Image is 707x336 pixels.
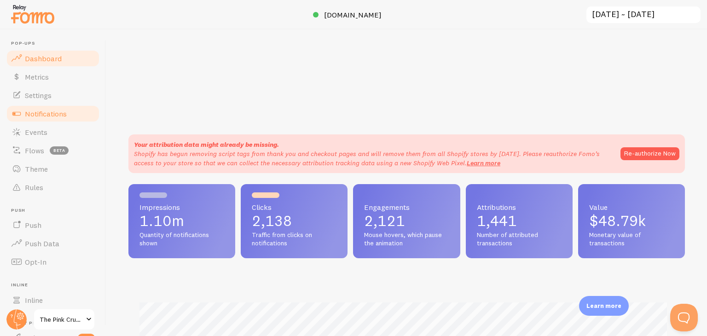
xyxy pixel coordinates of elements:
[477,231,562,247] span: Number of attributed transactions
[11,208,100,214] span: Push
[40,314,83,325] span: The Pink Crumbb
[25,164,48,174] span: Theme
[25,127,47,137] span: Events
[33,308,95,330] a: The Pink Crumbb
[6,104,100,123] a: Notifications
[6,253,100,271] a: Opt-In
[134,140,279,149] strong: Your attribution data might already be missing.
[6,234,100,253] a: Push Data
[477,214,562,228] p: 1,441
[6,68,100,86] a: Metrics
[50,146,69,155] span: beta
[25,54,62,63] span: Dashboard
[620,147,679,160] button: Re-authorize Now
[6,49,100,68] a: Dashboard
[25,257,46,266] span: Opt-In
[6,291,100,309] a: Inline
[25,109,67,118] span: Notifications
[25,295,43,305] span: Inline
[25,220,41,230] span: Push
[364,231,449,247] span: Mouse hovers, which pause the animation
[252,231,336,247] span: Traffic from clicks on notifications
[25,91,52,100] span: Settings
[25,72,49,81] span: Metrics
[25,183,43,192] span: Rules
[6,86,100,104] a: Settings
[139,203,224,211] span: Impressions
[6,178,100,197] a: Rules
[670,304,698,331] iframe: Help Scout Beacon - Open
[252,203,336,211] span: Clicks
[252,214,336,228] p: 2,138
[579,296,629,316] div: Learn more
[11,41,100,46] span: Pop-ups
[25,239,59,248] span: Push Data
[139,214,224,228] p: 1.10m
[589,203,674,211] span: Value
[467,159,500,167] a: Learn more
[589,231,674,247] span: Monetary value of transactions
[25,146,44,155] span: Flows
[6,141,100,160] a: Flows beta
[589,212,646,230] span: $48.79k
[6,160,100,178] a: Theme
[364,203,449,211] span: Engagements
[586,301,621,310] p: Learn more
[139,231,224,247] span: Quantity of notifications shown
[134,149,611,168] p: Shopify has begun removing script tags from thank you and checkout pages and will remove them fro...
[6,216,100,234] a: Push
[364,214,449,228] p: 2,121
[10,2,56,26] img: fomo-relay-logo-orange.svg
[11,282,100,288] span: Inline
[6,123,100,141] a: Events
[477,203,562,211] span: Attributions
